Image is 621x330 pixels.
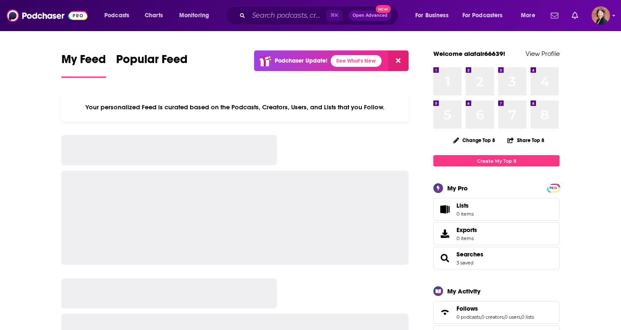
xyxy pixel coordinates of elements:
[521,314,534,320] a: 0 lists
[456,305,534,312] a: Follows
[433,247,560,269] span: Searches
[507,132,545,148] button: Share Top 8
[249,9,326,22] input: Search podcasts, credits, & more...
[433,50,505,58] a: Welcome alafair66639!
[480,314,481,320] span: ,
[116,52,188,78] a: Popular Feed
[433,198,560,221] a: Lists
[61,93,409,121] div: Your personalized Feed is curated based on the Podcasts, Creators, Users, and Lists that you Follow.
[436,306,453,318] a: Follows
[433,301,560,324] span: Follows
[456,226,477,234] span: Exports
[353,13,387,18] span: Open Advanced
[436,252,453,264] a: Searches
[447,184,468,192] div: My Pro
[433,155,560,166] a: Create My Top 8
[331,55,382,67] a: See What's New
[376,5,391,13] span: New
[326,10,342,21] span: ⌘ K
[61,52,106,78] a: My Feed
[525,50,560,58] a: View Profile
[456,235,477,241] span: 0 items
[179,10,209,21] span: Monitoring
[456,251,483,258] a: Searches
[456,260,473,266] a: 3 saved
[548,185,558,191] a: PRO
[409,9,459,22] button: open menu
[592,6,610,25] span: Logged in as alafair66639
[456,305,478,312] span: Follows
[521,10,535,21] span: More
[515,9,546,22] button: open menu
[456,211,474,217] span: 0 items
[349,11,391,21] button: Open AdvancedNew
[547,8,562,23] a: Show notifications dropdown
[415,10,448,21] span: For Business
[481,314,504,320] a: 0 creators
[462,10,503,21] span: For Podcasters
[104,10,129,21] span: Podcasts
[456,202,469,209] span: Lists
[504,314,520,320] a: 0 users
[7,8,88,24] img: Podchaser - Follow, Share and Rate Podcasts
[173,9,220,22] button: open menu
[433,222,560,245] a: Exports
[436,228,453,240] span: Exports
[448,135,500,145] button: Change Top 8
[456,202,474,209] span: Lists
[456,314,480,320] a: 0 podcasts
[592,6,610,25] img: User Profile
[504,314,504,320] span: ,
[457,9,515,22] button: open menu
[145,10,163,21] span: Charts
[275,57,327,64] p: Podchaser Update!
[116,52,188,71] span: Popular Feed
[568,8,581,23] a: Show notifications dropdown
[234,6,406,25] div: Search podcasts, credits, & more...
[592,6,610,25] button: Show profile menu
[447,287,480,295] div: My Activity
[139,9,168,22] a: Charts
[520,314,521,320] span: ,
[61,52,106,71] span: My Feed
[436,203,453,215] span: Lists
[98,9,140,22] button: open menu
